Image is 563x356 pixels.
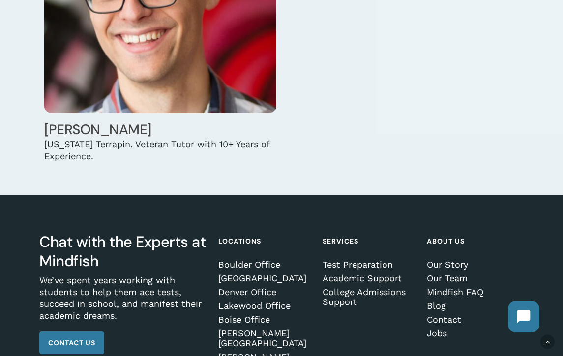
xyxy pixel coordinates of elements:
[44,138,276,162] div: [US_STATE] Terrapin. Veteran Tutor with 10+ Years of Experience.
[39,331,104,354] a: Contact Us
[218,274,313,283] a: [GEOGRAPHIC_DATA]
[427,329,521,338] a: Jobs
[427,315,521,325] a: Contact
[39,274,209,331] p: We’ve spent years working with students to help them ace tests, succeed in school, and manifest t...
[218,315,313,325] a: Boise Office
[427,274,521,283] a: Our Team
[218,287,313,297] a: Denver Office
[498,291,549,342] iframe: Chatbot
[427,232,521,250] h4: About Us
[323,287,417,307] a: College Admissions Support
[44,120,151,138] a: [PERSON_NAME]
[427,301,521,311] a: Blog
[218,301,313,311] a: Lakewood Office
[218,260,313,270] a: Boulder Office
[427,260,521,270] a: Our Story
[218,232,313,250] h4: Locations
[323,232,417,250] h4: Services
[39,232,209,271] h3: Chat with the Experts at Mindfish
[323,260,417,270] a: Test Preparation
[427,287,521,297] a: Mindfish FAQ
[48,338,95,348] span: Contact Us
[323,274,417,283] a: Academic Support
[218,329,313,348] a: [PERSON_NAME][GEOGRAPHIC_DATA]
